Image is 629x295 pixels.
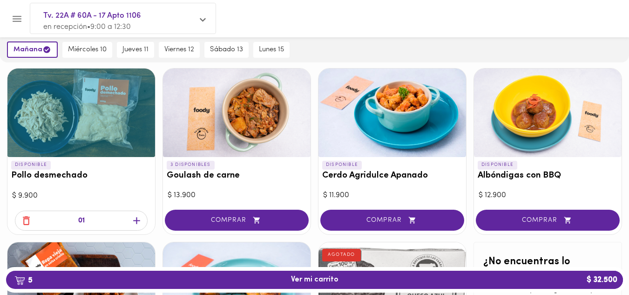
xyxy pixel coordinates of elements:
button: lunes 15 [253,42,290,58]
button: COMPRAR [320,210,464,231]
span: COMPRAR [176,216,297,224]
h3: Albóndigas con BBQ [478,171,618,181]
iframe: Messagebird Livechat Widget [575,241,620,286]
p: DISPONIBLE [11,161,51,169]
span: Ver mi carrito [291,275,338,284]
button: 5Ver mi carrito$ 32.500 [6,271,623,289]
p: DISPONIBLE [322,161,362,169]
button: COMPRAR [476,210,620,231]
div: Cerdo Agridulce Apanado [318,69,466,157]
h2: ¿No encuentras lo que ? [483,256,612,279]
button: COMPRAR [165,210,309,231]
span: lunes 15 [259,46,284,54]
span: Tv. 22A # 60A - 17 Apto 1106 [43,10,193,22]
img: cart.png [14,276,25,285]
button: jueves 11 [117,42,154,58]
span: miércoles 10 [68,46,107,54]
button: viernes 12 [159,42,200,58]
p: DISPONIBLE [478,161,517,169]
div: AGOTADO [322,249,361,261]
span: en recepción • 9:00 a 12:30 [43,23,131,31]
b: 5 [9,274,38,286]
div: $ 9.900 [12,191,150,201]
button: sábado 13 [204,42,249,58]
h3: Pollo desmechado [11,171,151,181]
span: sábado 13 [210,46,243,54]
button: miércoles 10 [62,42,112,58]
span: mañana [14,45,51,54]
h3: Cerdo Agridulce Apanado [322,171,462,181]
div: Goulash de carne [163,69,311,157]
span: COMPRAR [332,216,453,224]
div: $ 11.900 [323,190,461,201]
h3: Goulash de carne [167,171,307,181]
div: Albóndigas con BBQ [474,69,622,157]
p: 3 DISPONIBLES [167,161,215,169]
span: COMPRAR [487,216,608,224]
div: $ 12.900 [479,190,617,201]
p: 01 [78,216,85,226]
div: Pollo desmechado [7,69,155,157]
span: jueves 11 [122,46,149,54]
span: viernes 12 [164,46,194,54]
button: mañana [7,41,58,58]
button: Menu [6,7,28,30]
div: $ 13.900 [168,190,306,201]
